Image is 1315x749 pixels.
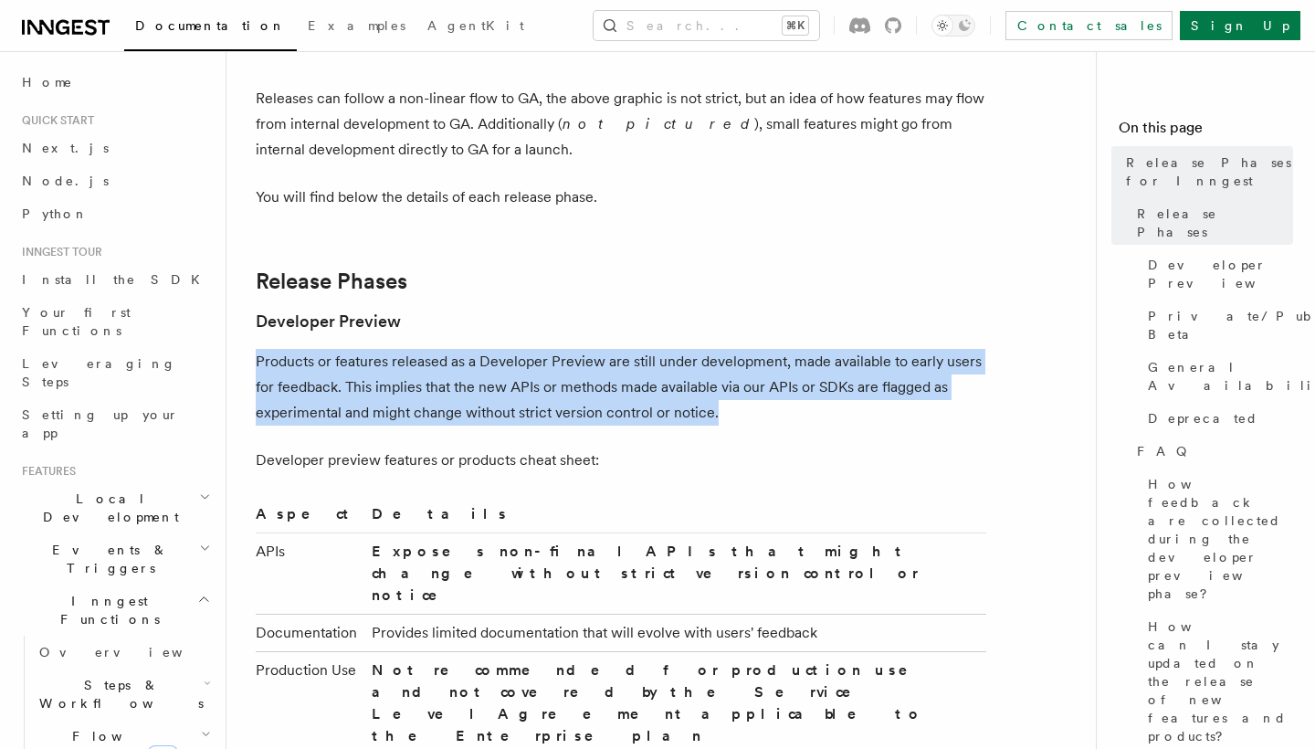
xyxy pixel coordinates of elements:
[15,197,215,230] a: Python
[15,398,215,449] a: Setting up your app
[15,541,199,577] span: Events & Triggers
[1180,11,1300,40] a: Sign Up
[32,636,215,669] a: Overview
[364,502,986,533] th: Details
[1137,205,1293,241] span: Release Phases
[1141,300,1293,351] a: Private/Public Beta
[1130,435,1293,468] a: FAQ
[256,185,986,210] p: You will find below the details of each release phase.
[22,206,89,221] span: Python
[364,614,986,651] td: Provides limited documentation that will evolve with users' feedback
[563,115,754,132] em: not pictured
[15,592,197,628] span: Inngest Functions
[22,141,109,155] span: Next.js
[15,490,199,526] span: Local Development
[594,11,819,40] button: Search...⌘K
[256,349,986,426] p: Products or features released as a Developer Preview are still under development, made available ...
[15,113,94,128] span: Quick start
[22,356,176,389] span: Leveraging Steps
[15,464,76,479] span: Features
[22,174,109,188] span: Node.js
[15,66,215,99] a: Home
[1130,197,1293,248] a: Release Phases
[15,533,215,585] button: Events & Triggers
[15,164,215,197] a: Node.js
[1119,117,1293,146] h4: On this page
[427,18,524,33] span: AgentKit
[256,269,407,294] a: Release Phases
[22,272,211,287] span: Install the SDK
[256,309,401,334] a: Developer Preview
[15,296,215,347] a: Your first Functions
[308,18,405,33] span: Examples
[372,543,919,604] strong: Exposes non-final APIs that might change without strict version control or notice
[1141,248,1293,300] a: Developer Preview
[15,245,102,259] span: Inngest tour
[931,15,975,37] button: Toggle dark mode
[15,263,215,296] a: Install the SDK
[416,5,535,49] a: AgentKit
[1148,617,1293,745] span: How can I stay updated on the release of new features and products?
[39,645,227,659] span: Overview
[135,18,286,33] span: Documentation
[256,502,364,533] th: Aspect
[1141,351,1293,402] a: General Availability
[1148,475,1293,603] span: How feedback are collected during the developer preview phase?
[1119,146,1293,197] a: Release Phases for Inngest
[15,132,215,164] a: Next.js
[1005,11,1173,40] a: Contact sales
[15,482,215,533] button: Local Development
[1141,402,1293,435] a: Deprecated
[1137,442,1196,460] span: FAQ
[22,407,179,440] span: Setting up your app
[32,676,204,712] span: Steps & Workflows
[297,5,416,49] a: Examples
[1148,256,1300,292] span: Developer Preview
[124,5,297,51] a: Documentation
[32,669,215,720] button: Steps & Workflows
[1148,409,1258,427] span: Deprecated
[372,661,933,744] strong: Not recommended for production use and not covered by the Service Level Agreement applicable to t...
[15,585,215,636] button: Inngest Functions
[15,347,215,398] a: Leveraging Steps
[783,16,808,35] kbd: ⌘K
[1126,153,1293,190] span: Release Phases for Inngest
[256,448,986,473] p: Developer preview features or products cheat sheet:
[256,86,986,163] p: Releases can follow a non-linear flow to GA, the above graphic is not strict, but an idea of how ...
[22,305,131,338] span: Your first Functions
[256,614,364,651] td: Documentation
[1141,468,1293,610] a: How feedback are collected during the developer preview phase?
[22,73,73,91] span: Home
[256,533,364,614] td: APIs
